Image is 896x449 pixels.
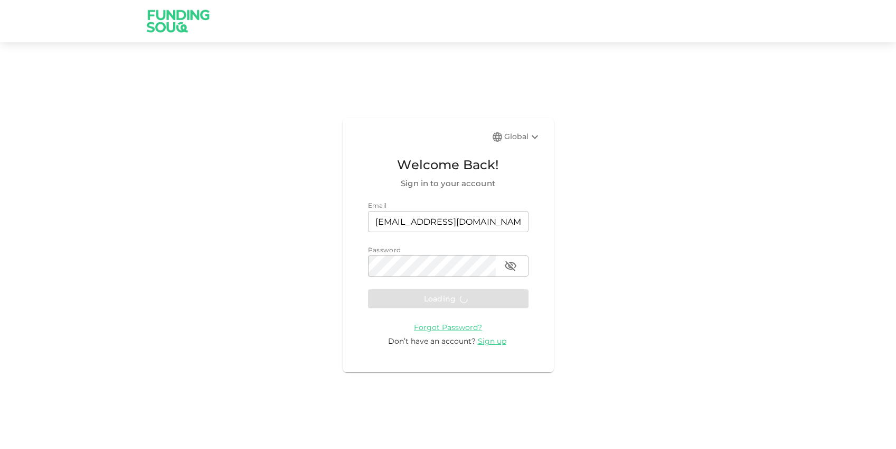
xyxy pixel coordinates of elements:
[368,211,529,232] input: email
[388,336,476,346] span: Don’t have an account?
[368,177,529,190] span: Sign in to your account
[368,255,496,277] input: password
[368,201,387,209] span: Email
[368,155,529,175] span: Welcome Back!
[504,131,541,143] div: Global
[368,246,401,254] span: Password
[478,336,506,346] span: Sign up
[414,322,482,332] a: Forgot Password?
